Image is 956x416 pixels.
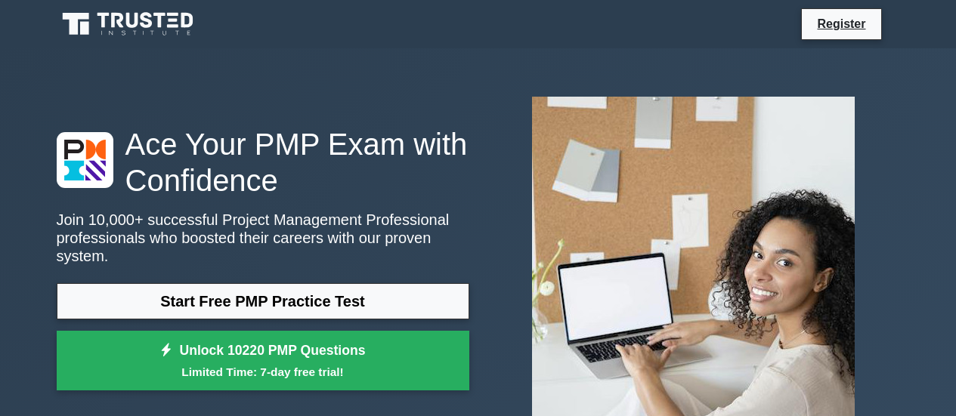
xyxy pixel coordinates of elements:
a: Register [808,14,874,33]
h1: Ace Your PMP Exam with Confidence [57,126,469,199]
a: Start Free PMP Practice Test [57,283,469,319]
p: Join 10,000+ successful Project Management Professional professionals who boosted their careers w... [57,211,469,265]
small: Limited Time: 7-day free trial! [76,363,450,381]
a: Unlock 10220 PMP QuestionsLimited Time: 7-day free trial! [57,331,469,391]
